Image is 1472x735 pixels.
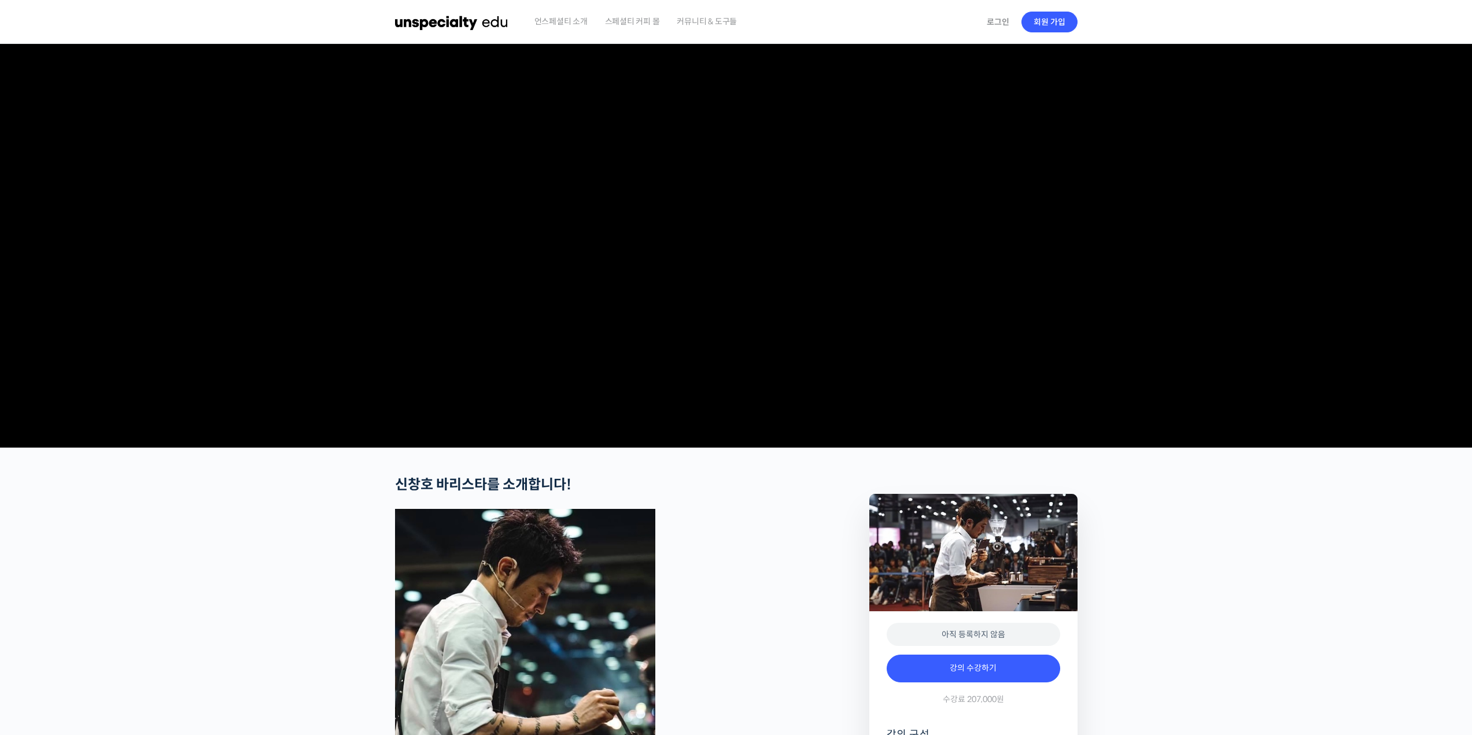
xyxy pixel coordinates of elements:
a: 회원 가입 [1021,12,1078,32]
span: 수강료 207,000원 [943,694,1004,705]
strong: 신창호 바리스타를 소개합니다! [395,476,571,493]
a: 강의 수강하기 [887,655,1060,682]
div: 아직 등록하지 않음 [887,623,1060,647]
a: 로그인 [980,9,1016,35]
